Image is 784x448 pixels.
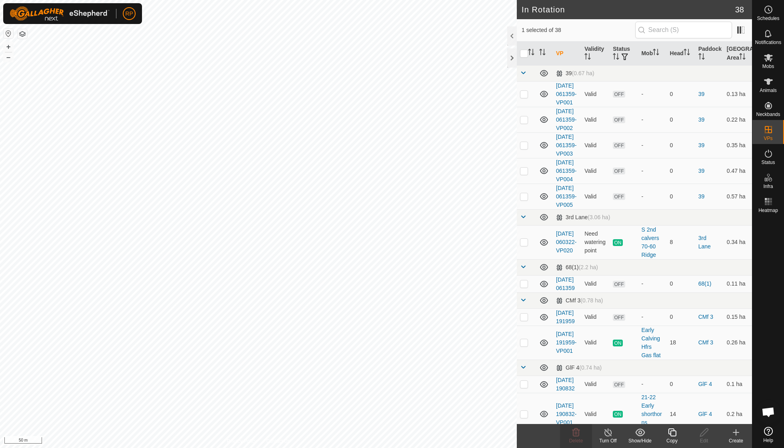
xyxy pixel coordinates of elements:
span: OFF [613,193,625,200]
p-sorticon: Activate to sort [613,54,619,61]
span: OFF [613,116,625,123]
a: [DATE] 060322-VP020 [556,230,576,254]
a: [DATE] 061359-VP001 [556,82,576,106]
a: 39 [698,91,705,97]
a: CMf 3 [698,339,713,346]
a: 39 [698,193,705,200]
td: 0.34 ha [724,225,752,259]
a: 39 [698,116,705,123]
button: Map Layers [18,29,27,39]
span: (3.06 ha) [588,214,610,220]
th: Validity [581,42,610,66]
a: GlF 4 [698,411,712,417]
span: Help [763,438,773,443]
span: VPs [764,136,772,141]
input: Search (S) [635,22,732,38]
span: OFF [613,142,625,149]
a: 39 [698,142,705,148]
div: - [641,380,663,388]
span: Schedules [757,16,779,21]
img: Gallagher Logo [10,6,110,21]
div: Show/Hide [624,437,656,444]
span: Notifications [755,40,781,45]
p-sorticon: Activate to sort [584,54,591,61]
span: OFF [613,381,625,388]
span: (2.2 ha) [579,264,598,270]
span: Status [761,160,775,165]
button: – [4,52,13,62]
span: ON [613,340,622,346]
a: Contact Us [266,438,290,445]
a: [DATE] 061359 [556,276,575,291]
div: - [641,90,663,98]
a: Privacy Policy [227,438,257,445]
th: [GEOGRAPHIC_DATA] Area [724,42,752,66]
span: (0.67 ha) [572,70,594,76]
th: Status [610,42,638,66]
div: GlF 4 [556,364,602,371]
div: S 2nd calvers 70-60 Ridge [641,226,663,259]
td: 0.57 ha [724,184,752,209]
a: [DATE] 061359-VP002 [556,108,576,131]
th: VP [553,42,581,66]
h2: In Rotation [522,5,735,14]
th: Paddock [695,42,724,66]
p-sorticon: Activate to sort [653,50,659,56]
td: Valid [581,81,610,107]
p-sorticon: Activate to sort [684,50,690,56]
td: 0.11 ha [724,275,752,292]
td: 8 [667,225,695,259]
th: Mob [638,42,666,66]
a: [DATE] 061359-VP003 [556,134,576,157]
td: Valid [581,326,610,360]
span: (0.78 ha) [580,297,603,304]
td: Valid [581,158,610,184]
p-sorticon: Activate to sort [539,50,546,56]
td: 18 [667,326,695,360]
td: Valid [581,132,610,158]
a: 68(1) [698,280,712,287]
a: [DATE] 190832-VP001 [556,402,576,426]
td: 0 [667,158,695,184]
p-sorticon: Activate to sort [698,54,705,61]
td: 0 [667,132,695,158]
td: Valid [581,107,610,132]
div: - [641,141,663,150]
button: Reset Map [4,29,13,38]
a: [DATE] 061359-VP005 [556,185,576,208]
div: - [641,313,663,321]
a: GlF 4 [698,381,712,387]
span: 1 selected of 38 [522,26,635,34]
span: OFF [613,168,625,174]
div: 39 [556,70,594,77]
span: ON [613,239,622,246]
span: Heatmap [758,208,778,213]
td: 0.1 ha [724,376,752,393]
div: Edit [688,437,720,444]
div: Copy [656,437,688,444]
td: Valid [581,275,610,292]
td: 0 [667,107,695,132]
div: 3rd Lane [556,214,610,221]
td: 0.26 ha [724,326,752,360]
div: Early Calving Hfrs Gas flat [641,326,663,360]
div: - [641,167,663,175]
span: Animals [760,88,777,93]
td: 0.22 ha [724,107,752,132]
td: 0 [667,275,695,292]
a: Help [752,424,784,446]
div: Create [720,437,752,444]
p-sorticon: Activate to sort [528,50,534,56]
span: ON [613,411,622,418]
td: 0.2 ha [724,393,752,435]
td: 0.13 ha [724,81,752,107]
a: [DATE] 191959 [556,310,575,324]
a: 3rd Lane [698,235,711,250]
div: - [641,192,663,201]
div: 68(1) [556,264,598,271]
td: 0.15 ha [724,308,752,326]
p-sorticon: Activate to sort [739,54,746,61]
span: Infra [763,184,773,189]
div: - [641,116,663,124]
td: 0 [667,376,695,393]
